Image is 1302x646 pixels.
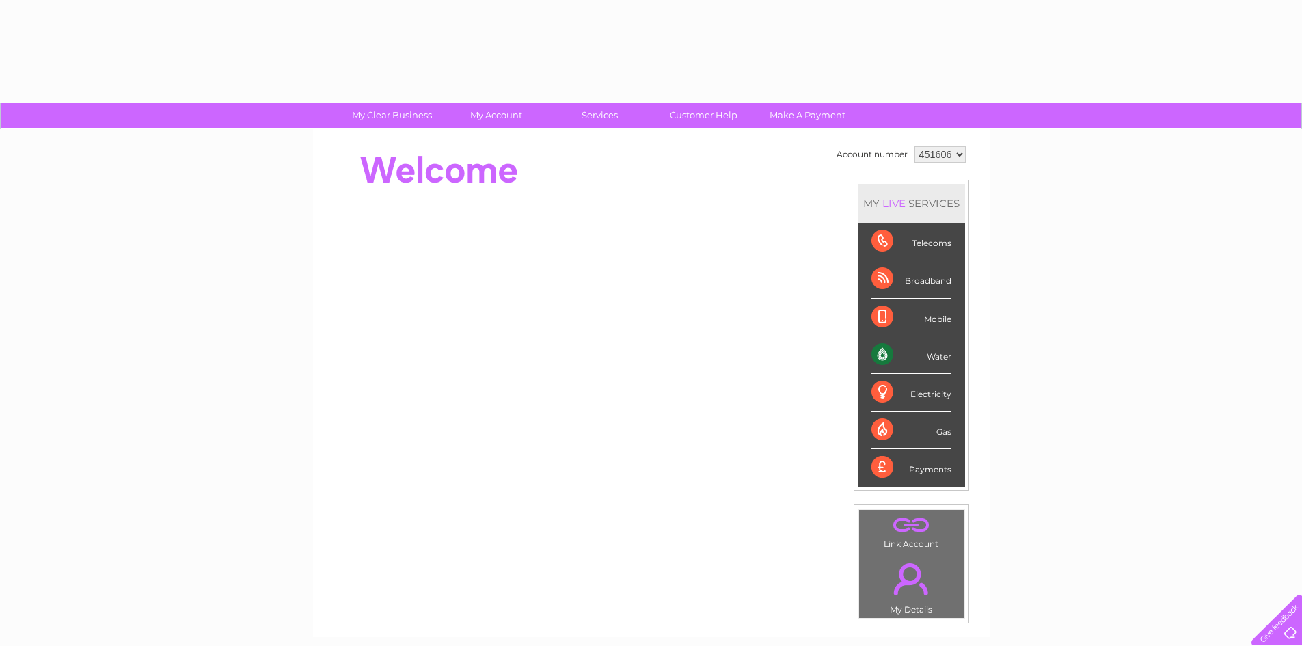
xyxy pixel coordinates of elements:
[647,103,760,128] a: Customer Help
[871,374,951,412] div: Electricity
[871,299,951,336] div: Mobile
[858,184,965,223] div: MY SERVICES
[863,555,960,603] a: .
[858,552,964,619] td: My Details
[871,260,951,298] div: Broadband
[871,223,951,260] div: Telecoms
[439,103,552,128] a: My Account
[858,509,964,552] td: Link Account
[863,513,960,537] a: .
[833,143,911,166] td: Account number
[751,103,864,128] a: Make A Payment
[871,412,951,449] div: Gas
[543,103,656,128] a: Services
[871,336,951,374] div: Water
[880,197,908,210] div: LIVE
[871,449,951,486] div: Payments
[336,103,448,128] a: My Clear Business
